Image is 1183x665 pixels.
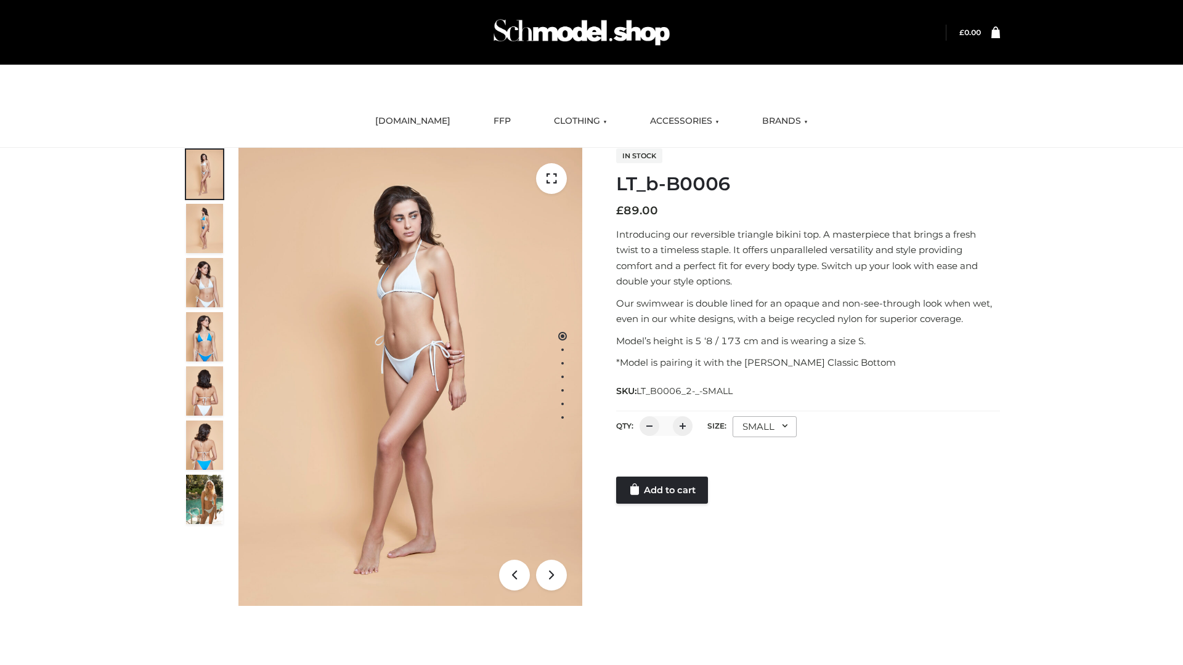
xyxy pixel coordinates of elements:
[186,258,223,307] img: ArielClassicBikiniTop_CloudNine_AzureSky_OW114ECO_3-scaled.jpg
[545,108,616,135] a: CLOTHING
[238,148,582,606] img: ArielClassicBikiniTop_CloudNine_AzureSky_OW114ECO_1
[733,416,797,437] div: SMALL
[186,150,223,199] img: ArielClassicBikiniTop_CloudNine_AzureSky_OW114ECO_1-scaled.jpg
[616,204,658,217] bdi: 89.00
[366,108,460,135] a: [DOMAIN_NAME]
[707,421,726,430] label: Size:
[616,227,1000,289] p: Introducing our reversible triangle bikini top. A masterpiece that brings a fresh twist to a time...
[753,108,817,135] a: BRANDS
[616,355,1000,371] p: *Model is pairing it with the [PERSON_NAME] Classic Bottom
[186,204,223,253] img: ArielClassicBikiniTop_CloudNine_AzureSky_OW114ECO_2-scaled.jpg
[641,108,728,135] a: ACCESSORIES
[616,384,734,398] span: SKU:
[616,173,1000,195] h1: LT_b-B0006
[616,204,624,217] span: £
[489,8,674,57] img: Schmodel Admin 964
[616,477,708,504] a: Add to cart
[959,28,964,37] span: £
[616,421,633,430] label: QTY:
[616,148,662,163] span: In stock
[616,333,1000,349] p: Model’s height is 5 ‘8 / 173 cm and is wearing a size S.
[484,108,520,135] a: FFP
[186,312,223,361] img: ArielClassicBikiniTop_CloudNine_AzureSky_OW114ECO_4-scaled.jpg
[959,28,981,37] bdi: 0.00
[186,421,223,470] img: ArielClassicBikiniTop_CloudNine_AzureSky_OW114ECO_8-scaled.jpg
[186,475,223,524] img: Arieltop_CloudNine_AzureSky2.jpg
[616,296,1000,327] p: Our swimwear is double lined for an opaque and non-see-through look when wet, even in our white d...
[636,385,733,397] span: LT_B0006_2-_-SMALL
[959,28,981,37] a: £0.00
[186,366,223,416] img: ArielClassicBikiniTop_CloudNine_AzureSky_OW114ECO_7-scaled.jpg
